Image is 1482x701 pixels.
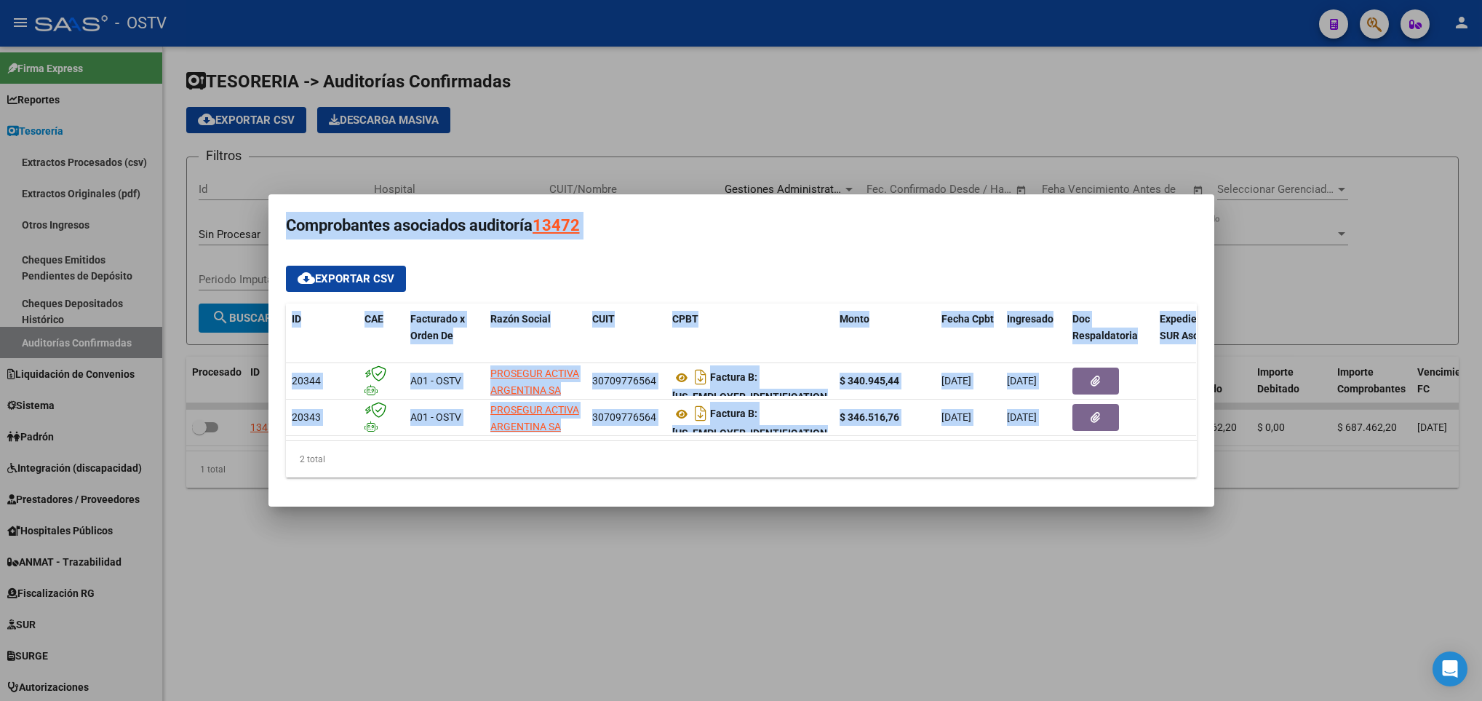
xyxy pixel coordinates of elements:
[292,373,353,389] div: 20344
[840,375,899,387] strong: $ 340.945,44
[298,269,315,287] mat-icon: cloud_download
[1001,304,1067,368] datatable-header-cell: Ingresado
[286,441,1197,478] div: 2 total
[1154,304,1234,368] datatable-header-cell: Expediente SUR Asociado
[941,313,994,325] span: Fecha Cpbt
[840,313,869,325] span: Monto
[941,375,971,387] span: [DATE]
[405,304,485,368] datatable-header-cell: Facturado x Orden De
[298,272,394,285] span: Exportar CSV
[672,313,698,325] span: CPBT
[359,304,405,368] datatable-header-cell: CAE
[490,368,579,396] span: PROSEGUR ACTIVA ARGENTINA SA
[592,313,615,325] span: CUIT
[1067,304,1154,368] datatable-header-cell: Doc Respaldatoria
[1433,652,1467,686] div: Open Intercom Messenger
[710,408,757,420] span: Factura B:
[586,304,666,368] datatable-header-cell: CUIT
[1007,313,1053,325] span: Ingresado
[592,411,656,423] span: 30709776564
[410,313,465,341] span: Facturado x Orden De
[691,365,710,389] i: Descargar documento
[286,304,359,368] datatable-header-cell: ID
[1007,411,1037,423] span: [DATE]
[941,411,971,423] span: [DATE]
[292,313,301,325] span: ID
[840,411,899,423] strong: $ 346.516,76
[1007,375,1037,387] span: [DATE]
[533,212,580,239] div: 13472
[592,375,656,387] span: 30709776564
[292,409,353,426] div: 20343
[710,372,757,384] span: Factura B:
[1072,313,1138,341] span: Doc Respaldatoria
[410,375,461,387] span: A01 - OSTV
[666,304,834,368] datatable-header-cell: CPBT
[410,411,461,423] span: A01 - OSTV
[834,304,936,368] datatable-header-cell: Monto
[691,402,710,425] i: Descargar documento
[936,304,1001,368] datatable-header-cell: Fecha Cpbt
[490,313,551,325] span: Razón Social
[490,404,579,432] span: PROSEGUR ACTIVA ARGENTINA SA
[364,313,383,325] span: CAE
[286,266,406,292] button: Exportar CSV
[286,212,1197,239] h3: Comprobantes asociados auditoría
[485,304,586,368] datatable-header-cell: Razón Social
[1160,313,1224,341] span: Expediente SUR Asociado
